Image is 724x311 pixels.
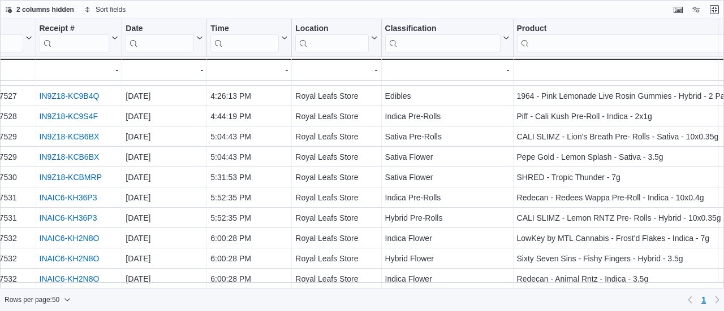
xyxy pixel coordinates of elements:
[385,24,510,52] button: Classification
[1,3,79,16] button: 2 columns hidden
[295,89,377,103] div: Royal Leafs Store
[126,130,203,143] div: [DATE]
[40,63,119,77] div: -
[385,89,510,103] div: Edibles
[126,150,203,164] div: [DATE]
[385,272,510,286] div: Indica Flower
[385,170,510,184] div: Sativa Flower
[40,91,100,100] a: IN9Z18-KC9B4Q
[210,252,288,265] div: 6:00:28 PM
[295,109,377,123] div: Royal Leafs Store
[210,63,288,77] div: -
[683,291,724,309] nav: Pagination for preceding grid
[385,252,510,265] div: Hybrid Flower
[126,63,203,77] div: -
[210,24,279,52] div: Time
[126,252,203,265] div: [DATE]
[295,272,377,286] div: Royal Leafs Store
[210,272,288,286] div: 6:00:28 PM
[5,295,59,304] span: Rows per page : 50
[295,211,377,225] div: Royal Leafs Store
[40,193,97,202] a: INAIC6-KH36P3
[210,231,288,245] div: 6:00:28 PM
[210,89,288,103] div: 4:26:13 PM
[126,24,194,34] div: Date
[295,252,377,265] div: Royal Leafs Store
[701,294,706,305] span: 1
[126,170,203,184] div: [DATE]
[210,170,288,184] div: 5:31:53 PM
[683,293,697,306] button: Previous page
[385,24,501,52] div: Classification
[126,109,203,123] div: [DATE]
[210,130,288,143] div: 5:04:43 PM
[40,24,110,52] div: Receipt # URL
[385,211,510,225] div: Hybrid Pre-Rolls
[697,291,710,309] button: Page 1 of 1
[697,291,710,309] ul: Pagination for preceding grid
[385,231,510,245] div: Indica Flower
[385,24,501,34] div: Classification
[126,211,203,225] div: [DATE]
[40,112,98,121] a: IN9Z18-KC9S4F
[210,191,288,204] div: 5:52:35 PM
[210,150,288,164] div: 5:04:43 PM
[295,170,377,184] div: Royal Leafs Store
[126,231,203,245] div: [DATE]
[295,231,377,245] div: Royal Leafs Store
[385,191,510,204] div: Indica Pre-Rolls
[295,150,377,164] div: Royal Leafs Store
[40,274,100,283] a: INAIC6-KH2N8O
[40,132,100,141] a: IN9Z18-KCB6BX
[385,150,510,164] div: Sativa Flower
[210,24,288,52] button: Time
[210,109,288,123] div: 4:44:19 PM
[40,254,100,263] a: INAIC6-KH2N8O
[80,3,130,16] button: Sort fields
[295,63,377,77] div: -
[40,152,100,161] a: IN9Z18-KCB6BX
[210,211,288,225] div: 5:52:35 PM
[40,24,119,52] button: Receipt #
[40,213,97,222] a: INAIC6-KH36P3
[708,3,721,16] button: Exit fullscreen
[295,24,368,52] div: Location
[295,24,377,52] button: Location
[385,63,510,77] div: -
[385,109,510,123] div: Indica Pre-Rolls
[295,191,377,204] div: Royal Leafs Store
[126,272,203,286] div: [DATE]
[210,24,279,34] div: Time
[16,5,74,14] span: 2 columns hidden
[126,24,203,52] button: Date
[295,24,368,34] div: Location
[689,3,703,16] button: Display options
[710,293,724,306] button: Next page
[295,130,377,143] div: Royal Leafs Store
[40,173,102,182] a: IN9Z18-KCBMRP
[671,3,685,16] button: Keyboard shortcuts
[40,234,100,243] a: INAIC6-KH2N8O
[96,5,126,14] span: Sort fields
[126,24,194,52] div: Date
[40,24,110,34] div: Receipt #
[126,191,203,204] div: [DATE]
[385,130,510,143] div: Sativa Pre-Rolls
[126,89,203,103] div: [DATE]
